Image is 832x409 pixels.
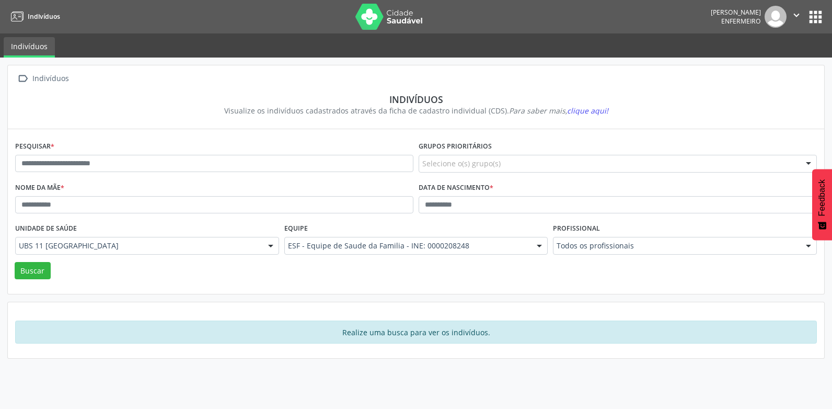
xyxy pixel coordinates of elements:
[7,8,60,25] a: Indivíduos
[765,6,787,28] img: img
[288,241,527,251] span: ESF - Equipe de Saude da Familia - INE: 0000208248
[553,221,600,237] label: Profissional
[19,241,258,251] span: UBS 11 [GEOGRAPHIC_DATA]
[15,262,51,280] button: Buscar
[806,8,825,26] button: apps
[509,106,608,116] i: Para saber mais,
[419,139,492,155] label: Grupos prioritários
[28,12,60,21] span: Indivíduos
[30,71,71,86] div: Indivíduos
[817,179,827,216] span: Feedback
[721,17,761,26] span: Enfermeiro
[791,9,802,21] i: 
[22,94,810,105] div: Indivíduos
[422,158,501,169] span: Selecione o(s) grupo(s)
[711,8,761,17] div: [PERSON_NAME]
[419,180,493,196] label: Data de nascimento
[15,180,64,196] label: Nome da mãe
[15,71,71,86] a:  Indivíduos
[4,37,55,58] a: Indivíduos
[787,6,806,28] button: 
[15,321,817,344] div: Realize uma busca para ver os indivíduos.
[22,105,810,116] div: Visualize os indivíduos cadastrados através da ficha de cadastro individual (CDS).
[284,221,308,237] label: Equipe
[557,241,795,251] span: Todos os profissionais
[567,106,608,116] span: clique aqui!
[15,221,77,237] label: Unidade de saúde
[15,71,30,86] i: 
[15,139,54,155] label: Pesquisar
[812,169,832,240] button: Feedback - Mostrar pesquisa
